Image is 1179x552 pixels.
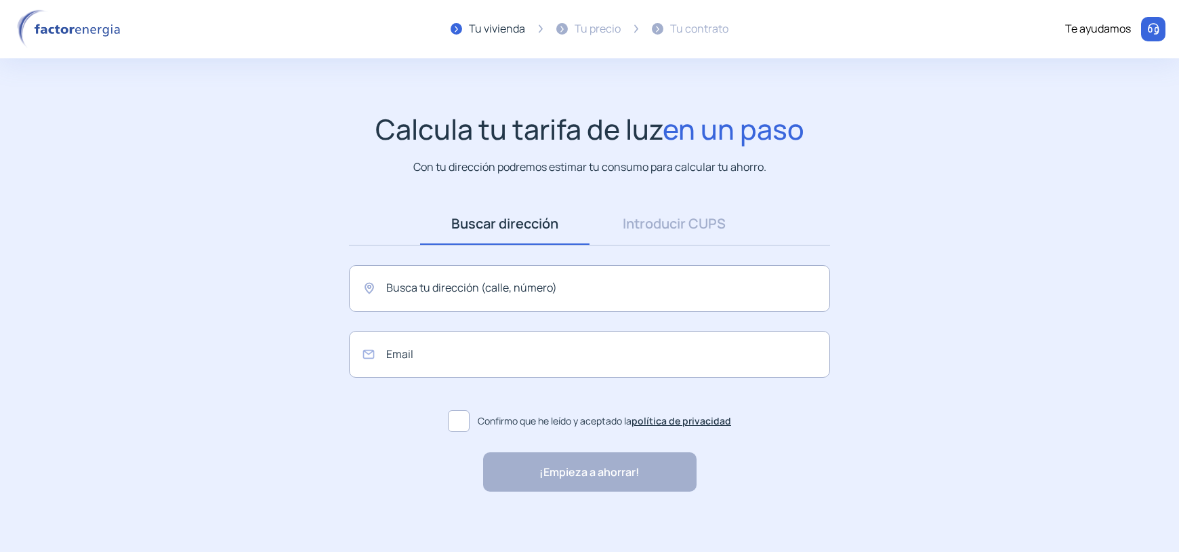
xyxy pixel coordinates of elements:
div: Te ayudamos [1065,20,1131,38]
h1: Calcula tu tarifa de luz [375,113,804,146]
div: Tu precio [575,20,621,38]
div: Tu vivienda [469,20,525,38]
a: política de privacidad [632,414,731,427]
p: Con tu dirección podremos estimar tu consumo para calcular tu ahorro. [413,159,766,176]
a: Introducir CUPS [589,203,759,245]
span: en un paso [663,110,804,148]
span: Confirmo que he leído y aceptado la [478,414,731,429]
img: llamar [1146,22,1160,36]
a: Buscar dirección [420,203,589,245]
div: Tu contrato [670,20,728,38]
img: logo factor [14,9,129,49]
